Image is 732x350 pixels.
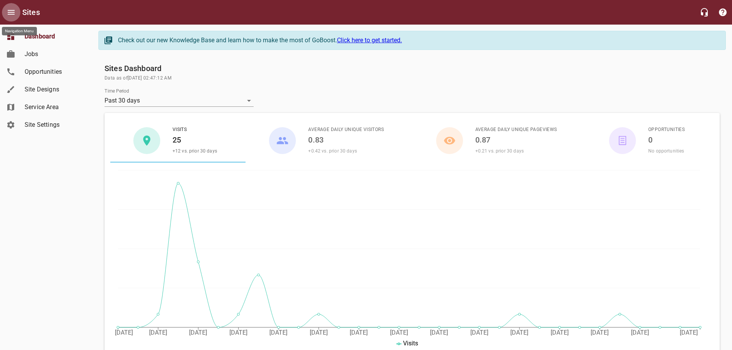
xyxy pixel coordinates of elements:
a: Click here to get started. [337,36,402,44]
span: Site Designs [25,85,83,94]
button: Support Portal [714,3,732,22]
tspan: [DATE] [149,329,167,336]
span: Visits [173,126,217,134]
h6: Sites [22,6,40,18]
span: Site Settings [25,120,83,129]
h6: 0 [648,134,685,146]
span: +0.21 vs. prior 30 days [475,148,524,154]
span: Opportunities [648,126,685,134]
span: Service Area [25,103,83,112]
span: Visits [403,340,418,347]
span: Jobs [25,50,83,59]
div: Check out our new Knowledge Base and learn how to make the most of GoBoost. [118,36,718,45]
span: Dashboard [25,32,83,41]
tspan: [DATE] [115,329,133,336]
label: Time Period [105,89,129,93]
tspan: [DATE] [229,329,247,336]
h6: 0.87 [475,134,557,146]
span: Average Daily Unique Pageviews [475,126,557,134]
tspan: [DATE] [551,329,569,336]
tspan: [DATE] [350,329,368,336]
tspan: [DATE] [470,329,488,336]
tspan: [DATE] [189,329,207,336]
span: +0.42 vs. prior 30 days [308,148,357,154]
tspan: [DATE] [591,329,609,336]
h6: Sites Dashboard [105,62,720,75]
tspan: [DATE] [510,329,528,336]
tspan: [DATE] [310,329,328,336]
tspan: [DATE] [680,329,698,336]
span: Opportunities [25,67,83,76]
div: Past 30 days [105,95,254,107]
tspan: [DATE] [269,329,287,336]
button: Open drawer [2,3,20,22]
h6: 25 [173,134,217,146]
button: Live Chat [695,3,714,22]
span: Data as of [DATE] 02:47:12 AM [105,75,720,82]
tspan: [DATE] [430,329,448,336]
span: No opportunities [648,148,684,154]
span: Average Daily Unique Visitors [308,126,384,134]
h6: 0.83 [308,134,384,146]
span: +12 vs. prior 30 days [173,148,217,154]
tspan: [DATE] [390,329,408,336]
tspan: [DATE] [631,329,649,336]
